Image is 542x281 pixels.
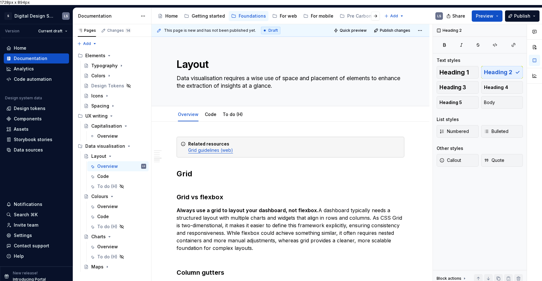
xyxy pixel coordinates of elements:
[91,264,104,270] div: Maps
[4,220,69,230] a: Invite team
[14,212,38,218] div: Search ⌘K
[97,223,117,230] div: To do (H)
[97,133,118,139] div: Overview
[97,213,109,220] div: Code
[192,13,225,19] div: Getting started
[437,66,479,79] button: Heading 1
[14,232,32,239] div: Settings
[85,52,105,59] div: Elements
[14,147,43,153] div: Data sources
[437,57,460,63] div: Text styles
[14,66,34,72] div: Analytics
[142,163,145,169] div: LS
[14,253,24,259] div: Help
[75,141,149,151] div: Data visualisation
[437,96,479,109] button: Heading 5
[97,163,118,169] div: Overview
[14,55,47,62] div: Documentation
[439,128,469,135] span: Numbered
[14,116,42,122] div: Components
[5,29,19,34] div: Version
[4,241,69,251] button: Contact support
[125,28,131,33] span: 14
[81,121,149,131] a: Capitalisation
[14,136,52,143] div: Storybook stories
[81,101,149,111] a: Spacing
[177,259,404,277] h3: Column gutters
[87,252,149,262] a: To do (H)
[437,145,463,152] div: Other styles
[177,169,404,179] h2: Grid
[4,210,69,220] button: Search ⌘K
[372,26,413,35] button: Publish changes
[97,183,117,190] div: To do (H)
[202,107,219,121] div: Code
[514,13,530,19] span: Publish
[280,13,297,19] div: For web
[78,13,137,19] div: Documentation
[87,212,149,222] a: Code
[91,63,118,69] div: Typography
[97,254,117,260] div: To do (H)
[4,43,69,53] a: Home
[81,151,149,161] a: Layout
[81,232,149,242] a: Charts
[177,207,404,252] p: A dashboard typically needs a structured layout with multiple charts and widgets that align in ro...
[4,12,12,20] div: S
[14,45,26,51] div: Home
[382,12,406,20] button: Add
[4,124,69,134] a: Assets
[87,131,149,141] a: Overview
[481,81,523,94] button: Heading 4
[97,203,118,210] div: Overview
[220,107,245,121] div: To do (H)
[78,28,96,33] div: Pages
[311,13,333,19] div: For mobile
[484,157,504,163] span: Quote
[505,10,539,22] button: Publish
[14,13,55,19] div: Digital Design System
[35,27,70,36] button: Current draft
[270,11,300,21] a: For web
[75,39,99,48] button: Add
[14,105,45,112] div: Design tokens
[481,125,523,138] button: Bulleted
[91,73,105,79] div: Colors
[91,153,106,159] div: Layout
[91,93,103,99] div: Icons
[97,173,109,179] div: Code
[14,126,29,132] div: Assets
[107,28,131,33] div: Changes
[75,111,149,121] div: UX writing
[64,14,68,19] div: LS
[484,99,495,106] span: Body
[439,84,466,91] span: Heading 3
[85,143,125,149] div: Data visualisation
[175,107,201,121] div: Overview
[81,262,149,272] a: Maps
[165,13,178,19] div: Home
[87,181,149,191] a: To do (H)
[484,128,508,135] span: Bulleted
[390,14,398,19] span: Add
[481,96,523,109] button: Body
[91,234,106,240] div: Charts
[75,51,149,61] div: Elements
[91,103,109,109] div: Spacing
[223,112,243,117] a: To do (H)
[5,96,42,101] div: Design system data
[85,113,108,119] div: UX writing
[340,28,367,33] span: Quick preview
[1,9,72,23] button: SDigital Design SystemLS
[188,141,229,146] strong: Related resources
[439,157,461,163] span: Callout
[484,84,508,91] span: Heading 4
[91,193,108,200] div: Colours
[182,11,227,21] a: Getting started
[155,11,180,21] a: Home
[177,207,318,213] strong: Always use a grid to layout your dashboard, not flexbox.
[337,11,381,21] a: Pre Carbon
[439,69,469,75] span: Heading 1
[437,154,479,167] button: Callout
[38,29,62,34] span: Current draft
